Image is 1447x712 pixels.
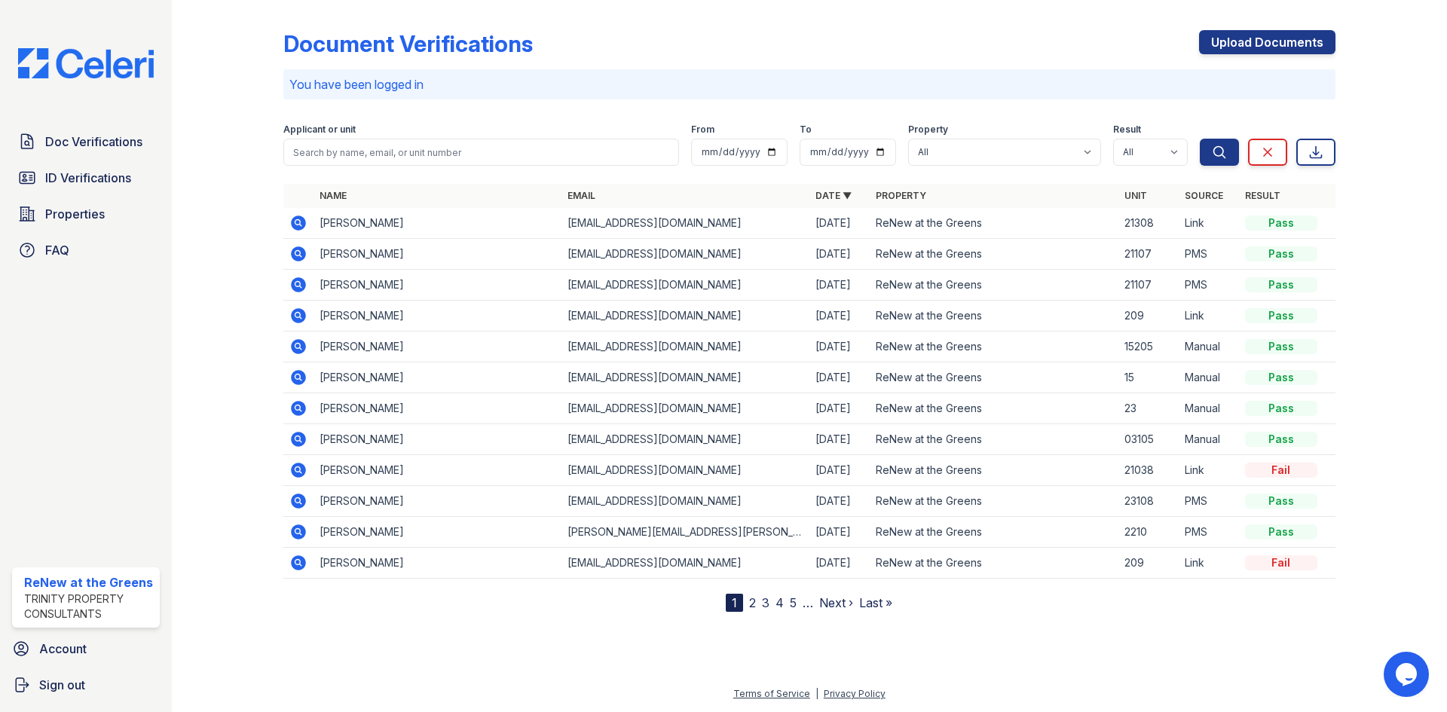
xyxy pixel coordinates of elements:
td: [DATE] [809,332,870,362]
a: 2 [749,595,756,610]
div: 1 [726,594,743,612]
span: Properties [45,205,105,223]
a: Date ▼ [815,190,852,201]
label: Applicant or unit [283,124,356,136]
a: Last » [859,595,892,610]
div: Pass [1245,432,1317,447]
td: ReNew at the Greens [870,517,1118,548]
div: Trinity Property Consultants [24,591,154,622]
div: Pass [1245,370,1317,385]
a: Properties [12,199,160,229]
td: PMS [1179,270,1239,301]
td: [DATE] [809,239,870,270]
td: ReNew at the Greens [870,208,1118,239]
td: ReNew at the Greens [870,270,1118,301]
td: [DATE] [809,301,870,332]
td: [EMAIL_ADDRESS][DOMAIN_NAME] [561,393,809,424]
td: [PERSON_NAME] [314,239,561,270]
td: [EMAIL_ADDRESS][DOMAIN_NAME] [561,239,809,270]
td: Link [1179,301,1239,332]
td: [PERSON_NAME] [314,455,561,486]
td: [PERSON_NAME] [314,393,561,424]
td: Manual [1179,332,1239,362]
td: [EMAIL_ADDRESS][DOMAIN_NAME] [561,270,809,301]
a: Unit [1124,190,1147,201]
td: [PERSON_NAME] [314,270,561,301]
a: 3 [762,595,769,610]
td: Link [1179,455,1239,486]
td: [DATE] [809,270,870,301]
td: [EMAIL_ADDRESS][DOMAIN_NAME] [561,424,809,455]
a: Upload Documents [1199,30,1335,54]
td: 23 [1118,393,1179,424]
td: 21107 [1118,270,1179,301]
span: FAQ [45,241,69,259]
td: Link [1179,548,1239,579]
td: [EMAIL_ADDRESS][DOMAIN_NAME] [561,332,809,362]
a: ID Verifications [12,163,160,193]
div: Fail [1245,555,1317,570]
td: 21107 [1118,239,1179,270]
td: [DATE] [809,393,870,424]
td: Manual [1179,393,1239,424]
label: To [800,124,812,136]
td: 15205 [1118,332,1179,362]
span: ID Verifications [45,169,131,187]
td: [EMAIL_ADDRESS][DOMAIN_NAME] [561,486,809,517]
input: Search by name, email, or unit number [283,139,679,166]
td: Link [1179,208,1239,239]
td: 21308 [1118,208,1179,239]
a: FAQ [12,235,160,265]
td: ReNew at the Greens [870,239,1118,270]
td: [DATE] [809,424,870,455]
td: ReNew at the Greens [870,455,1118,486]
td: ReNew at the Greens [870,548,1118,579]
td: 2210 [1118,517,1179,548]
td: [PERSON_NAME] [314,208,561,239]
td: Manual [1179,362,1239,393]
label: Property [908,124,948,136]
div: Document Verifications [283,30,533,57]
td: [EMAIL_ADDRESS][DOMAIN_NAME] [561,548,809,579]
div: Pass [1245,246,1317,261]
td: [EMAIL_ADDRESS][DOMAIN_NAME] [561,362,809,393]
td: [DATE] [809,455,870,486]
td: 23108 [1118,486,1179,517]
span: Account [39,640,87,658]
p: You have been logged in [289,75,1329,93]
td: [DATE] [809,486,870,517]
td: 03105 [1118,424,1179,455]
div: Pass [1245,277,1317,292]
td: [PERSON_NAME] [314,424,561,455]
td: 21038 [1118,455,1179,486]
td: 15 [1118,362,1179,393]
td: [PERSON_NAME] [314,301,561,332]
a: 5 [790,595,797,610]
td: [PERSON_NAME] [314,332,561,362]
td: [EMAIL_ADDRESS][DOMAIN_NAME] [561,301,809,332]
label: Result [1113,124,1141,136]
td: [PERSON_NAME] [314,362,561,393]
a: Terms of Service [733,688,810,699]
td: [PERSON_NAME][EMAIL_ADDRESS][PERSON_NAME][DOMAIN_NAME] [561,517,809,548]
div: Pass [1245,524,1317,539]
span: Doc Verifications [45,133,142,151]
td: ReNew at the Greens [870,486,1118,517]
td: 209 [1118,548,1179,579]
div: Pass [1245,308,1317,323]
div: Pass [1245,494,1317,509]
td: PMS [1179,517,1239,548]
a: Next › [819,595,853,610]
td: [PERSON_NAME] [314,486,561,517]
td: [PERSON_NAME] [314,517,561,548]
td: PMS [1179,239,1239,270]
div: Pass [1245,215,1317,231]
td: [EMAIL_ADDRESS][DOMAIN_NAME] [561,208,809,239]
div: Fail [1245,463,1317,478]
div: ReNew at the Greens [24,573,154,591]
td: PMS [1179,486,1239,517]
label: From [691,124,714,136]
td: ReNew at the Greens [870,301,1118,332]
a: 4 [776,595,784,610]
td: [DATE] [809,517,870,548]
